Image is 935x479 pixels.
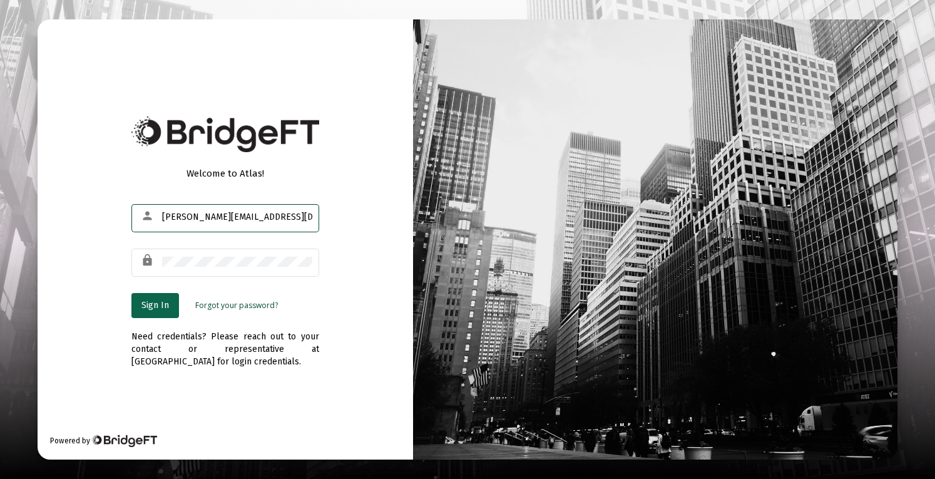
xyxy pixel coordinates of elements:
[162,212,312,222] input: Email or Username
[141,209,156,224] mat-icon: person
[131,116,319,152] img: Bridge Financial Technology Logo
[131,318,319,368] div: Need credentials? Please reach out to your contact or representative at [GEOGRAPHIC_DATA] for log...
[141,253,156,268] mat-icon: lock
[131,293,179,318] button: Sign In
[131,167,319,180] div: Welcome to Atlas!
[91,435,157,447] img: Bridge Financial Technology Logo
[50,435,157,447] div: Powered by
[195,299,278,312] a: Forgot your password?
[141,300,169,311] span: Sign In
